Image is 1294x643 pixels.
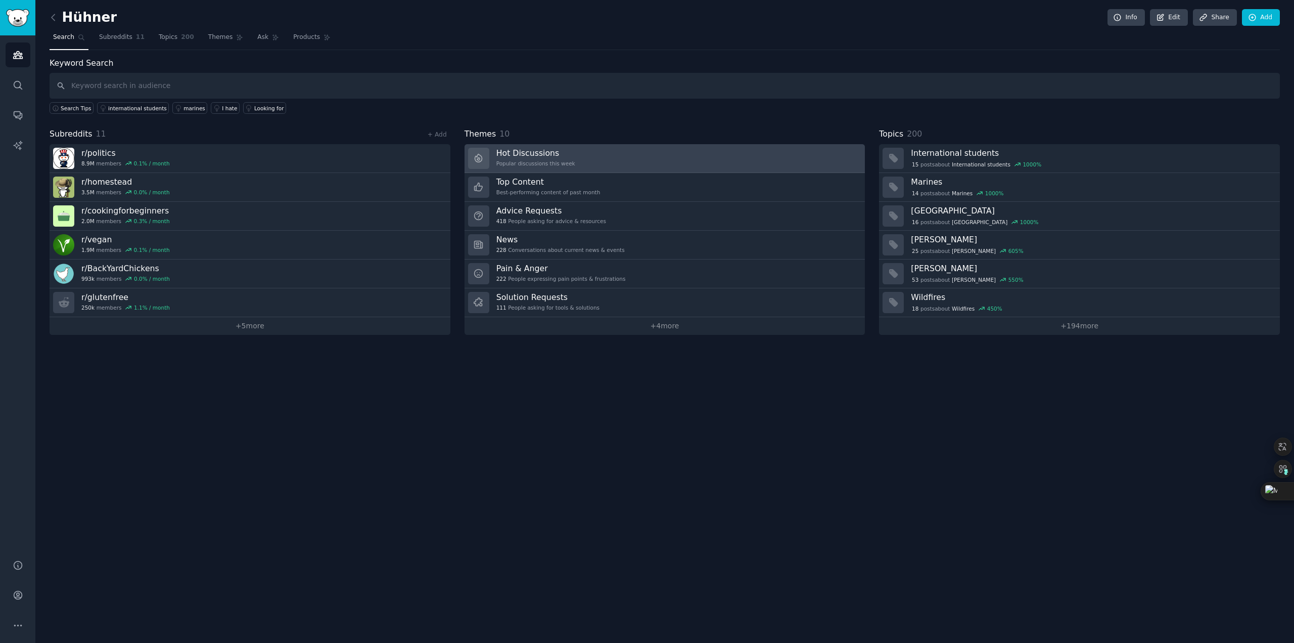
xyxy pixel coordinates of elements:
[911,177,1273,187] h3: Marines
[222,105,237,112] div: I hate
[496,246,625,253] div: Conversations about current news & events
[50,173,450,202] a: r/homestead3.5Mmembers0.0% / month
[53,234,74,255] img: vegan
[50,202,450,231] a: r/cookingforbeginners2.0Mmembers0.3% / month
[496,263,626,274] h3: Pain & Anger
[254,29,283,50] a: Ask
[172,102,207,114] a: marines
[81,177,170,187] h3: r/ homestead
[1008,276,1024,283] div: 550 %
[81,246,95,253] span: 1.9M
[499,129,510,139] span: 10
[97,102,169,114] a: international students
[911,292,1273,303] h3: Wildfires
[50,288,450,317] a: r/glutenfree250kmembers1.1% / month
[53,148,74,169] img: politics
[952,219,1007,226] span: [GEOGRAPHIC_DATA]
[159,33,177,42] span: Topics
[290,29,334,50] a: Products
[208,33,233,42] span: Themes
[952,276,996,283] span: [PERSON_NAME]
[134,189,170,196] div: 0.0 % / month
[912,190,918,197] span: 14
[108,105,167,112] div: international students
[912,276,918,283] span: 53
[99,33,132,42] span: Subreddits
[911,246,1024,255] div: post s about
[911,218,1039,227] div: post s about
[243,102,286,114] a: Looking for
[496,218,606,225] div: People asking for advice & resources
[96,29,148,50] a: Subreddits11
[50,29,88,50] a: Search
[465,260,865,288] a: Pain & Anger222People expressing pain points & frustrations
[879,317,1280,335] a: +194more
[50,102,94,114] button: Search Tips
[50,58,113,68] label: Keyword Search
[81,160,170,167] div: members
[81,189,95,196] span: 3.5M
[81,292,170,303] h3: r/ glutenfree
[53,33,74,42] span: Search
[81,218,170,225] div: members
[1008,247,1024,254] div: 605 %
[879,231,1280,260] a: [PERSON_NAME]25postsabout[PERSON_NAME]605%
[50,128,93,141] span: Subreddits
[53,263,74,284] img: BackYardChickens
[1020,219,1039,226] div: 1000 %
[496,304,599,311] div: People asking for tools & solutions
[879,288,1280,317] a: Wildfires18postsaboutWildfires450%
[879,128,903,141] span: Topics
[428,131,447,138] a: + Add
[81,148,170,158] h3: r/ politics
[496,189,600,196] div: Best-performing content of past month
[211,102,240,114] a: I hate
[912,247,918,254] span: 25
[987,305,1002,312] div: 450 %
[96,129,106,139] span: 11
[50,73,1280,99] input: Keyword search in audience
[911,304,1003,313] div: post s about
[911,205,1273,216] h3: [GEOGRAPHIC_DATA]
[293,33,320,42] span: Products
[879,173,1280,202] a: Marines14postsaboutMarines1000%
[81,263,170,274] h3: r/ BackYardChickens
[81,160,95,167] span: 8.9M
[134,160,170,167] div: 0.1 % / month
[81,304,170,311] div: members
[496,148,575,158] h3: Hot Discussions
[134,218,170,225] div: 0.3 % / month
[81,205,170,216] h3: r/ cookingforbeginners
[879,144,1280,173] a: International students15postsaboutInternational students1000%
[1242,9,1280,26] a: Add
[911,234,1273,245] h3: [PERSON_NAME]
[952,161,1010,168] span: International students
[496,160,575,167] div: Popular discussions this week
[183,105,205,112] div: marines
[205,29,247,50] a: Themes
[81,189,170,196] div: members
[952,305,975,312] span: Wildfires
[50,260,450,288] a: r/BackYardChickens993kmembers0.0% / month
[465,128,496,141] span: Themes
[952,247,996,254] span: [PERSON_NAME]
[911,189,1004,198] div: post s about
[465,202,865,231] a: Advice Requests418People asking for advice & resources
[912,305,918,312] span: 18
[136,33,145,42] span: 11
[134,246,170,253] div: 0.1 % / month
[81,275,95,282] span: 993k
[496,205,606,216] h3: Advice Requests
[496,234,625,245] h3: News
[81,234,170,245] h3: r/ vegan
[50,231,450,260] a: r/vegan1.9Mmembers0.1% / month
[985,190,1004,197] div: 1000 %
[50,144,450,173] a: r/politics8.9Mmembers0.1% / month
[911,263,1273,274] h3: [PERSON_NAME]
[257,33,268,42] span: Ask
[50,10,117,26] h2: Hühner
[465,288,865,317] a: Solution Requests111People asking for tools & solutions
[50,317,450,335] a: +5more
[496,304,506,311] span: 111
[912,161,918,168] span: 15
